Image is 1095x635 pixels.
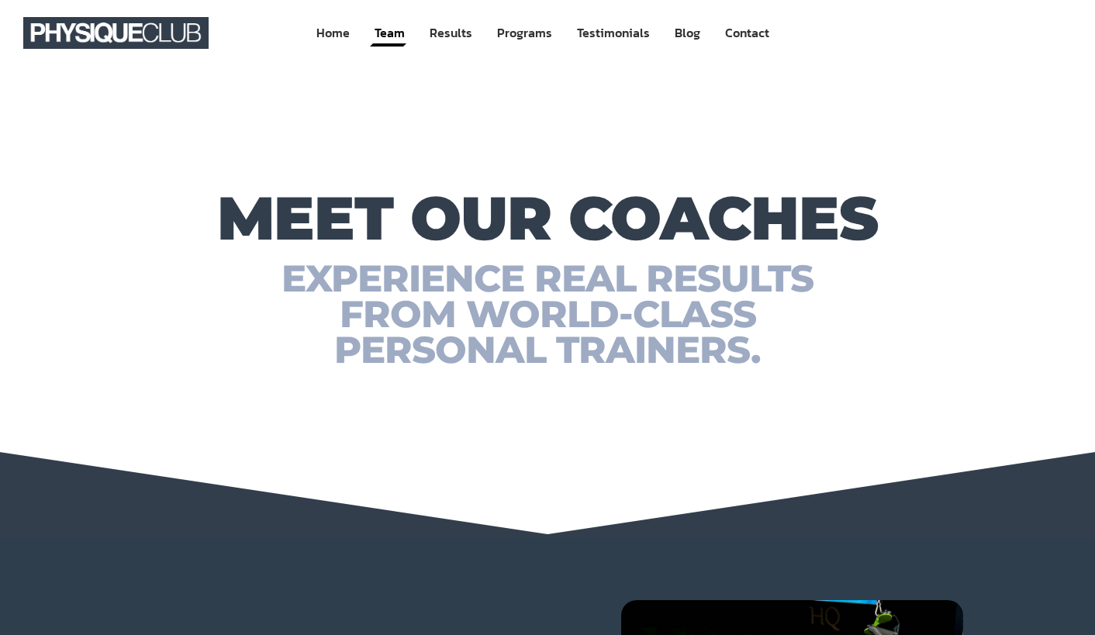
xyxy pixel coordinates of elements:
[76,261,1019,368] h1: Experience Real Results from world-class personal trainers.
[428,19,474,47] a: Results
[724,19,771,47] a: Contact
[76,191,1019,245] h1: MEET OUR COACHES
[496,19,554,47] a: Programs
[575,19,651,47] a: Testimonials
[673,19,702,47] a: Blog
[373,19,406,47] a: Team
[315,19,351,47] a: Home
